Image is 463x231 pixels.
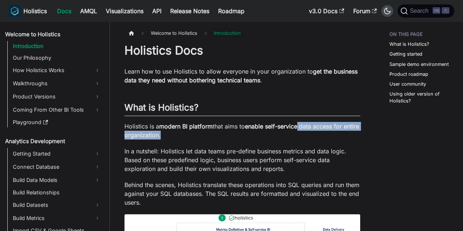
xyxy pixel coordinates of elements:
[124,122,360,139] p: Holistics is a that aims to .
[11,212,103,224] a: Build Metrics
[124,43,360,58] h1: Holistics Docs
[124,28,360,38] nav: Breadcrumbs
[101,5,148,17] a: Visualizations
[389,41,429,48] a: What is Holistics?
[305,5,348,17] a: v3.0 Docs
[147,28,201,38] span: Welcome to Holistics
[389,51,422,57] a: Getting started
[11,78,103,89] a: Walkthroughs
[389,90,451,104] a: Using older version of Holistics?
[148,5,166,17] a: API
[11,187,103,198] a: Build Relationships
[11,174,103,186] a: Build Data Models
[124,67,360,85] p: Learn how to use Holistics to allow everyone in your organization to .
[210,28,244,38] span: Introduction
[348,5,381,17] a: Forum
[11,64,103,76] a: How Holistics Works
[397,4,454,18] button: Search (Ctrl+K)
[159,123,213,130] strong: modern BI platform
[9,5,47,17] a: HolisticsHolistics
[23,7,47,15] b: Holistics
[11,148,103,160] a: Getting Started
[11,41,103,51] a: Introduction
[408,8,433,14] span: Search
[389,81,426,87] a: User community
[124,180,360,207] p: Behind the scenes, Holistics translate these operations into SQL queries and run them against you...
[3,136,103,146] a: Analytics Development
[11,104,103,116] a: Coming From Other BI Tools
[124,102,360,116] h2: What is Holistics?
[124,28,138,38] a: Home page
[389,71,428,78] a: Product roadmap
[76,5,101,17] a: AMQL
[11,91,103,103] a: Product Versions
[11,161,103,173] a: Connect Database
[166,5,214,17] a: Release Notes
[381,5,393,17] button: Switch between dark and light mode (currently dark mode)
[124,147,360,173] p: In a nutshell: Holistics let data teams pre-define business metrics and data logic. Based on thes...
[214,5,249,17] a: Roadmap
[3,29,103,40] a: Welcome to Holistics
[9,5,20,17] img: Holistics
[442,7,449,14] kbd: K
[53,5,76,17] a: Docs
[11,199,103,211] a: Build Datasets
[11,53,103,63] a: Our Philosophy
[389,61,449,68] a: Sample demo environment
[11,117,103,127] a: Playground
